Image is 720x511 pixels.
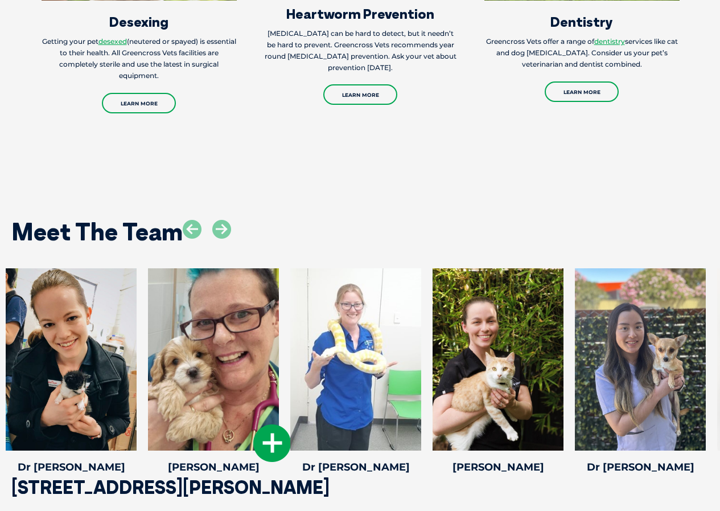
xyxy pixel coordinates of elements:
[433,462,563,472] h4: [PERSON_NAME]
[323,84,397,105] a: Learn More
[594,37,625,46] a: dentistry
[42,36,237,81] p: Getting your pet (neutered or spayed) is essential to their health. All Greencross Vets facilitie...
[6,462,137,472] h4: Dr [PERSON_NAME]
[484,36,680,70] p: Greencross Vets offer a range of services like cat and dog [MEDICAL_DATA]. Consider us your pet’s...
[263,7,458,21] h3: Heartworm Prevention
[545,81,619,102] a: Learn More
[98,37,127,46] a: desexed
[263,28,458,73] p: [MEDICAL_DATA] can be hard to detect, but it needn’t be hard to prevent. Greencross Vets recommen...
[148,462,279,472] h4: [PERSON_NAME]
[102,93,176,113] a: Learn More
[484,15,680,28] h3: Dentistry
[575,462,706,472] h4: Dr [PERSON_NAME]
[11,220,183,244] h2: Meet The Team
[290,462,421,472] h4: Dr [PERSON_NAME]
[42,15,237,28] h3: Desexing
